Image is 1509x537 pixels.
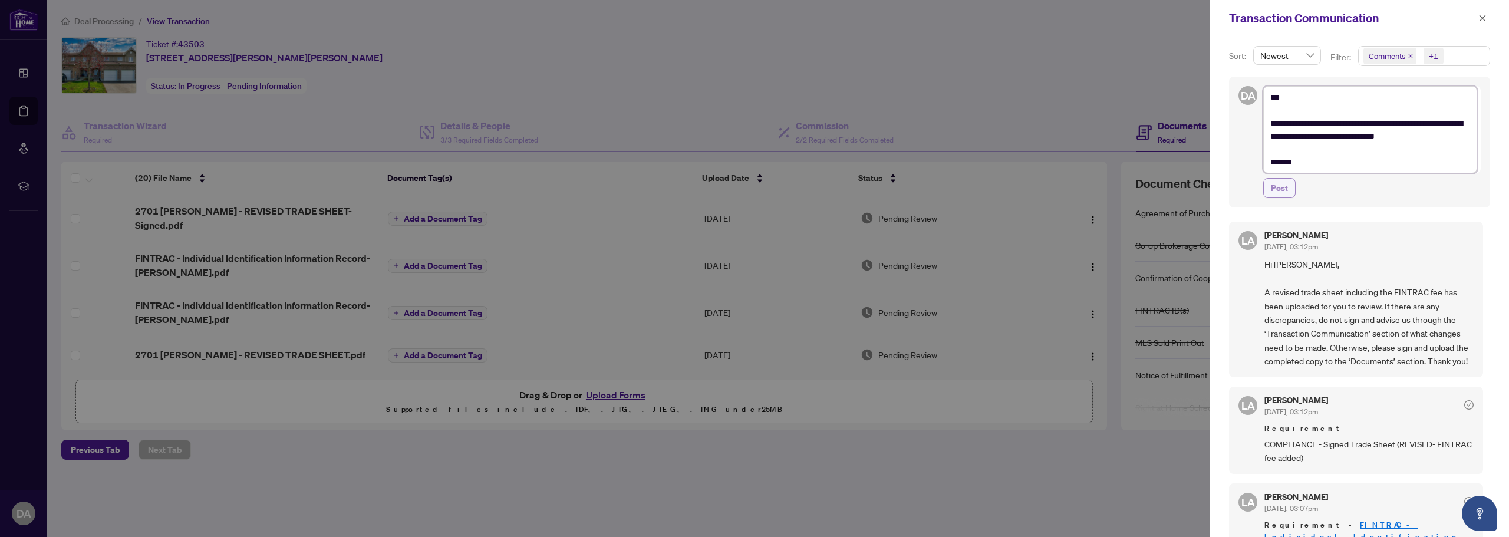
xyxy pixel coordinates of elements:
[1264,407,1318,416] span: [DATE], 03:12pm
[1229,9,1475,27] div: Transaction Communication
[1462,496,1497,531] button: Open asap
[1241,87,1256,104] span: DA
[1464,400,1474,410] span: check-circle
[1263,178,1296,198] button: Post
[1264,231,1328,239] h5: [PERSON_NAME]
[1478,14,1487,22] span: close
[1241,397,1255,414] span: LA
[1241,232,1255,249] span: LA
[1264,437,1474,465] span: COMPLIANCE - Signed Trade Sheet (REVISED- FINTRAC fee added)
[1264,504,1318,513] span: [DATE], 03:07pm
[1264,258,1474,368] span: Hi [PERSON_NAME], A revised trade sheet including the FINTRAC fee has been uploaded for you to re...
[1264,423,1474,434] span: Requirement
[1264,242,1318,251] span: [DATE], 03:12pm
[1429,50,1438,62] div: +1
[1260,47,1314,64] span: Newest
[1369,50,1405,62] span: Comments
[1363,48,1416,64] span: Comments
[1241,494,1255,510] span: LA
[1330,51,1353,64] p: Filter:
[1271,179,1288,197] span: Post
[1229,50,1248,62] p: Sort:
[1264,396,1328,404] h5: [PERSON_NAME]
[1264,493,1328,501] h5: [PERSON_NAME]
[1464,497,1474,506] span: check-circle
[1408,53,1414,59] span: close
